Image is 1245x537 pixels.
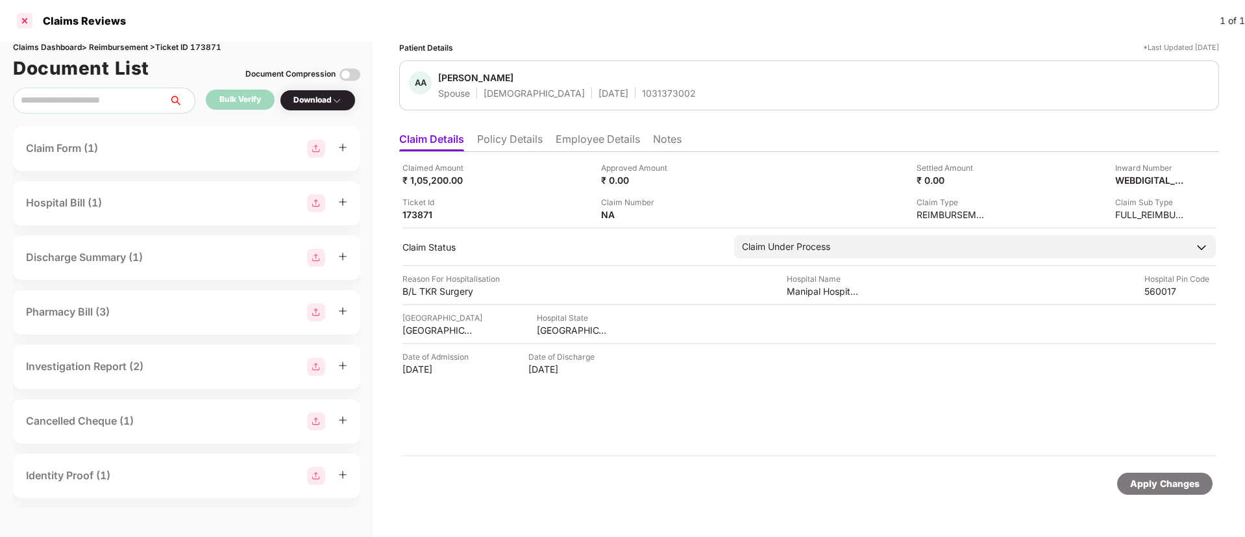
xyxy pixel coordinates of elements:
img: svg+xml;base64,PHN2ZyBpZD0iR3JvdXBfMjg4MTMiIGRhdGEtbmFtZT0iR3JvdXAgMjg4MTMiIHhtbG5zPSJodHRwOi8vd3... [307,140,325,158]
img: svg+xml;base64,PHN2ZyBpZD0iR3JvdXBfMjg4MTMiIGRhdGEtbmFtZT0iR3JvdXAgMjg4MTMiIHhtbG5zPSJodHRwOi8vd3... [307,358,325,376]
div: NA [601,208,672,221]
img: svg+xml;base64,PHN2ZyBpZD0iR3JvdXBfMjg4MTMiIGRhdGEtbmFtZT0iR3JvdXAgMjg4MTMiIHhtbG5zPSJodHRwOi8vd3... [307,249,325,267]
span: plus [338,306,347,316]
div: Patient Details [399,42,453,54]
div: Claims Dashboard > Reimbursement > Ticket ID 173871 [13,42,360,54]
div: Spouse [438,87,470,99]
div: AA [409,71,432,94]
div: Hospital Name [787,273,858,285]
div: Download [293,94,342,106]
span: plus [338,252,347,261]
div: Claim Form (1) [26,140,98,156]
li: Claim Details [399,132,464,151]
h1: Document List [13,54,149,82]
div: [DATE] [528,363,600,375]
li: Notes [653,132,682,151]
div: Date of Admission [402,351,474,363]
div: WEBDIGITAL_2387251 [1115,174,1187,186]
div: Approved Amount [601,162,672,174]
div: 560017 [1144,285,1216,297]
div: Date of Discharge [528,351,600,363]
img: svg+xml;base64,PHN2ZyBpZD0iRHJvcGRvd24tMzJ4MzIiIHhtbG5zPSJodHRwOi8vd3d3LnczLm9yZy8yMDAwL3N2ZyIgd2... [332,95,342,106]
div: ₹ 1,05,200.00 [402,174,474,186]
div: 1031373002 [642,87,696,99]
li: Employee Details [556,132,640,151]
div: 173871 [402,208,474,221]
div: [DEMOGRAPHIC_DATA] [484,87,585,99]
div: [GEOGRAPHIC_DATA] [402,324,474,336]
div: [DATE] [402,363,474,375]
div: Investigation Report (2) [26,358,143,375]
li: Policy Details [477,132,543,151]
div: FULL_REIMBURSEMENT [1115,208,1187,221]
div: Claim Status [402,241,721,253]
div: [GEOGRAPHIC_DATA] [402,312,482,324]
div: [DATE] [598,87,628,99]
div: 1 of 1 [1220,14,1245,28]
div: *Last Updated [DATE] [1143,42,1219,54]
div: Apply Changes [1130,477,1200,491]
div: Hospital Pin Code [1144,273,1216,285]
div: Hospital State [537,312,608,324]
div: Claim Sub Type [1115,196,1187,208]
div: Reason For Hospitalisation [402,273,500,285]
div: Pharmacy Bill (3) [26,304,110,320]
img: svg+xml;base64,PHN2ZyBpZD0iR3JvdXBfMjg4MTMiIGRhdGEtbmFtZT0iR3JvdXAgMjg4MTMiIHhtbG5zPSJodHRwOi8vd3... [307,467,325,485]
div: Identity Proof (1) [26,468,110,484]
div: Ticket Id [402,196,474,208]
div: [GEOGRAPHIC_DATA] [537,324,608,336]
span: plus [338,143,347,152]
div: Bulk Verify [219,94,261,106]
span: plus [338,470,347,479]
div: Claim Type [917,196,988,208]
div: Discharge Summary (1) [26,249,143,266]
div: [PERSON_NAME] [438,71,513,84]
div: Cancelled Cheque (1) [26,413,134,429]
span: plus [338,416,347,425]
img: svg+xml;base64,PHN2ZyBpZD0iR3JvdXBfMjg4MTMiIGRhdGEtbmFtZT0iR3JvdXAgMjg4MTMiIHhtbG5zPSJodHRwOi8vd3... [307,412,325,431]
img: svg+xml;base64,PHN2ZyBpZD0iVG9nZ2xlLTMyeDMyIiB4bWxucz0iaHR0cDovL3d3dy53My5vcmcvMjAwMC9zdmciIHdpZH... [339,64,360,85]
div: Manipal Hospitals [787,285,858,297]
img: svg+xml;base64,PHN2ZyBpZD0iR3JvdXBfMjg4MTMiIGRhdGEtbmFtZT0iR3JvdXAgMjg4MTMiIHhtbG5zPSJodHRwOi8vd3... [307,303,325,321]
span: search [168,95,195,106]
div: Hospital Bill (1) [26,195,102,211]
div: Settled Amount [917,162,988,174]
img: svg+xml;base64,PHN2ZyBpZD0iR3JvdXBfMjg4MTMiIGRhdGEtbmFtZT0iR3JvdXAgMjg4MTMiIHhtbG5zPSJodHRwOi8vd3... [307,194,325,212]
div: Claimed Amount [402,162,474,174]
div: ₹ 0.00 [917,174,988,186]
div: Claims Reviews [35,14,126,27]
div: B/L TKR Surgery [402,285,474,297]
div: Document Compression [245,68,336,81]
img: downArrowIcon [1195,241,1208,254]
div: ₹ 0.00 [601,174,672,186]
span: plus [338,197,347,206]
button: search [168,88,195,114]
div: Inward Number [1115,162,1187,174]
div: Claim Under Process [742,240,830,254]
div: Claim Number [601,196,672,208]
span: plus [338,361,347,370]
div: REIMBURSEMENT [917,208,988,221]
